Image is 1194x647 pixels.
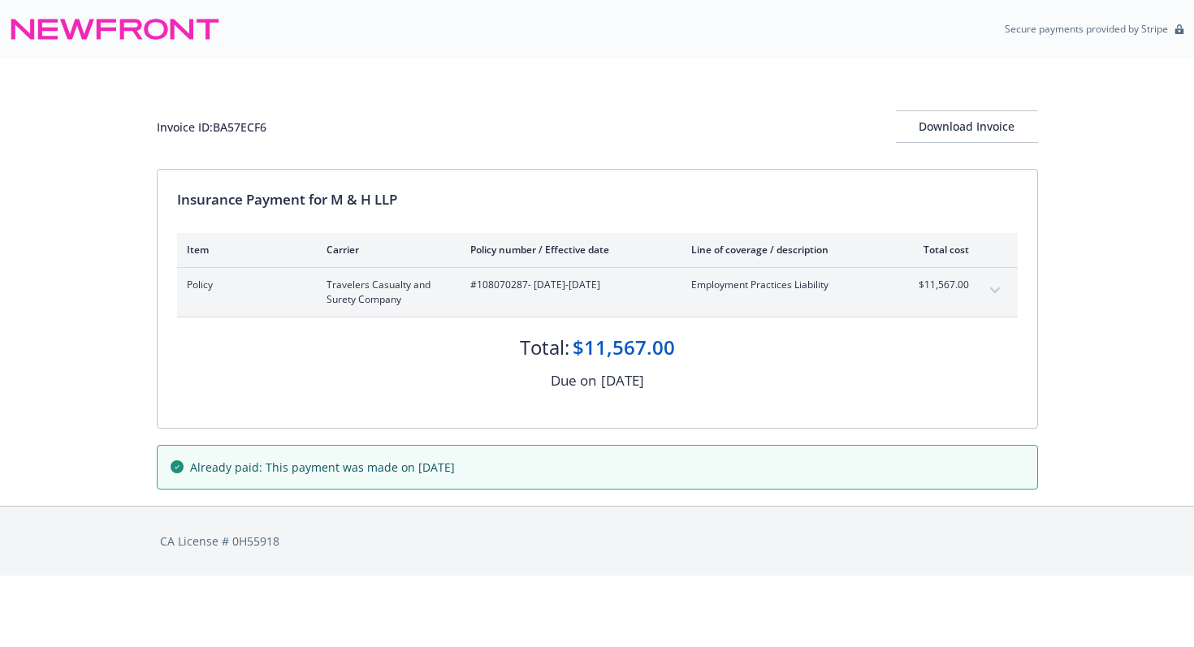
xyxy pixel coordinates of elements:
span: Travelers Casualty and Surety Company [327,278,444,307]
button: Download Invoice [896,110,1038,143]
div: Download Invoice [896,111,1038,142]
span: Employment Practices Liability [691,278,882,292]
div: Insurance Payment for M & H LLP [177,189,1018,210]
div: Due on [551,370,596,391]
p: Secure payments provided by Stripe [1005,22,1168,36]
div: Carrier [327,243,444,257]
div: Invoice ID: BA57ECF6 [157,119,266,136]
span: Policy [187,278,301,292]
div: CA License # 0H55918 [160,533,1035,550]
div: Total: [520,334,569,361]
div: Item [187,243,301,257]
span: #108070287 - [DATE]-[DATE] [470,278,665,292]
button: expand content [982,278,1008,304]
span: Already paid: This payment was made on [DATE] [190,459,455,476]
div: PolicyTravelers Casualty and Surety Company#108070287- [DATE]-[DATE]Employment Practices Liabilit... [177,268,1018,317]
div: Total cost [908,243,969,257]
div: Policy number / Effective date [470,243,665,257]
div: Line of coverage / description [691,243,882,257]
div: [DATE] [601,370,644,391]
span: $11,567.00 [908,278,969,292]
div: $11,567.00 [573,334,675,361]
